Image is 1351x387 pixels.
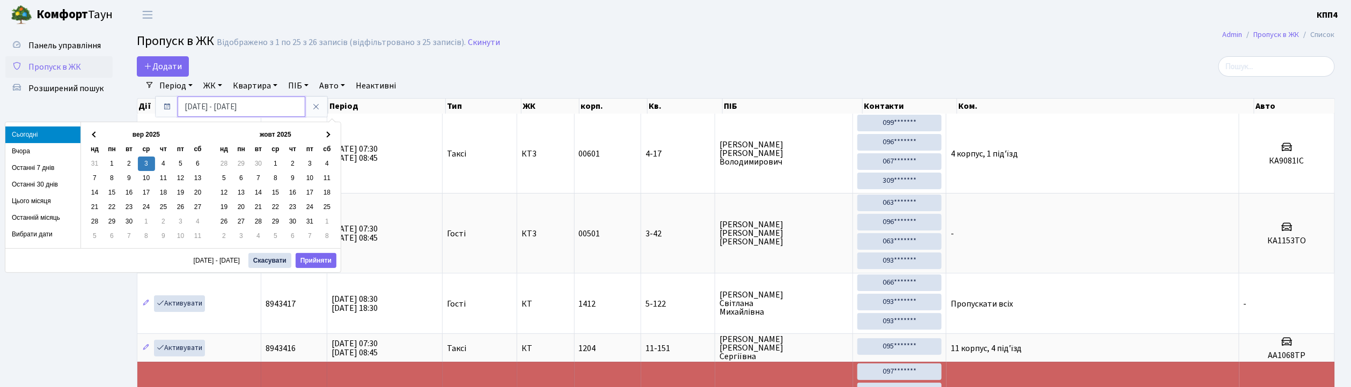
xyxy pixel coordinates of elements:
span: 1204 [579,343,596,354]
span: [PERSON_NAME] [PERSON_NAME] Володимирович [719,140,848,166]
span: [DATE] 07:30 [DATE] 08:45 [332,338,378,359]
td: 29 [104,214,121,229]
td: 13 [233,185,250,200]
td: 2 [155,214,172,229]
span: Таксі [447,344,466,353]
a: Неактивні [351,77,400,95]
a: ПІБ [284,77,313,95]
td: 4 [250,229,267,243]
td: 8 [138,229,155,243]
th: корп. [579,99,648,114]
td: 30 [121,214,138,229]
a: Пропуск в ЖК [5,56,113,78]
td: 6 [189,157,207,171]
td: 9 [155,229,172,243]
a: Скинути [468,38,500,48]
td: 5 [267,229,284,243]
td: 31 [86,157,104,171]
span: Таксі [447,150,466,158]
td: 6 [233,171,250,185]
a: КПП4 [1317,9,1338,21]
li: Сьогодні [5,126,80,143]
td: 11 [155,171,172,185]
span: Гості [447,300,466,308]
span: КТ3 [522,229,569,238]
td: 22 [267,200,284,214]
td: 1 [267,157,284,171]
span: [PERSON_NAME] [PERSON_NAME] Сергіївна [719,335,848,361]
a: Розширений пошук [5,78,113,99]
th: вер 2025 [104,128,189,142]
input: Пошук... [1218,56,1335,77]
th: жовт 2025 [233,128,319,142]
th: нд [216,142,233,157]
button: Переключити навігацію [134,6,161,24]
th: Тип [446,99,522,114]
td: 23 [284,200,302,214]
span: Розширений пошук [28,83,104,94]
td: 22 [104,200,121,214]
h5: КА9081ІС [1244,156,1330,166]
span: [DATE] 08:30 [DATE] 18:30 [332,293,378,314]
th: сб [189,142,207,157]
td: 14 [86,185,104,200]
li: Останній місяць [5,210,80,226]
b: Комфорт [36,6,88,23]
a: Admin [1223,29,1243,40]
th: пт [302,142,319,157]
li: Список [1299,29,1335,41]
th: чт [155,142,172,157]
td: 25 [155,200,172,214]
a: Активувати [154,295,205,312]
td: 20 [233,200,250,214]
td: 10 [138,171,155,185]
th: нд [86,142,104,157]
td: 10 [172,229,189,243]
td: 19 [172,185,189,200]
td: 3 [138,157,155,171]
th: сб [319,142,336,157]
td: 8 [319,229,336,243]
span: 4 корпус, 1 під'їзд [951,148,1018,160]
td: 29 [267,214,284,229]
td: 3 [172,214,189,229]
td: 28 [86,214,104,229]
span: [DATE] 07:30 [DATE] 08:45 [332,223,378,244]
td: 5 [86,229,104,243]
span: КТ [522,300,569,308]
th: Період [328,99,446,114]
td: 16 [121,185,138,200]
span: Панель управління [28,40,101,51]
td: 5 [216,171,233,185]
td: 30 [250,157,267,171]
span: КТ3 [522,150,569,158]
td: 4 [189,214,207,229]
td: 21 [86,200,104,214]
td: 13 [189,171,207,185]
span: [PERSON_NAME] Світлана Михайлівна [719,291,848,316]
td: 1 [138,214,155,229]
td: 15 [104,185,121,200]
td: 9 [284,171,302,185]
a: Пропуск в ЖК [1254,29,1299,40]
td: 14 [250,185,267,200]
th: пн [104,142,121,157]
td: 30 [284,214,302,229]
span: Гості [447,229,466,238]
span: Пропуск в ЖК [28,61,81,73]
span: [DATE] - [DATE] [194,257,244,264]
td: 3 [302,157,319,171]
span: - [1244,298,1247,310]
img: logo.png [11,4,32,26]
li: Вибрати дати [5,226,80,243]
td: 8 [267,171,284,185]
th: Ком. [957,99,1254,114]
span: 1412 [579,298,596,310]
li: Вчора [5,143,80,160]
td: 5 [172,157,189,171]
td: 10 [302,171,319,185]
span: 5-122 [645,300,710,308]
td: 26 [172,200,189,214]
span: КТ [522,344,569,353]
